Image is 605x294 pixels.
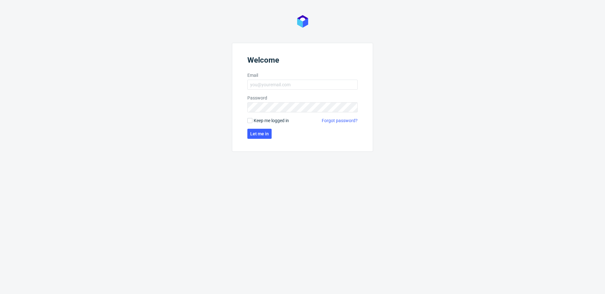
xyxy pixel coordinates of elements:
button: Let me in [247,129,272,139]
span: Keep me logged in [254,117,289,124]
span: Let me in [250,132,269,136]
label: Password [247,95,358,101]
label: Email [247,72,358,78]
a: Forgot password? [322,117,358,124]
header: Welcome [247,56,358,67]
input: you@youremail.com [247,80,358,90]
